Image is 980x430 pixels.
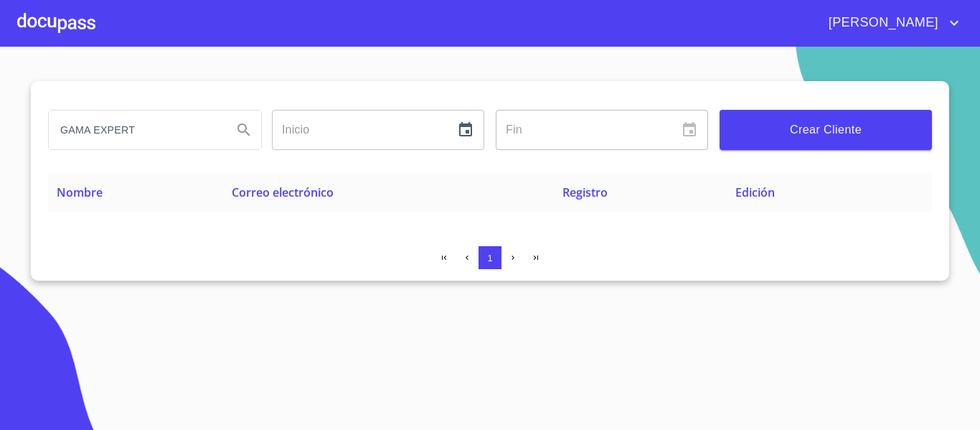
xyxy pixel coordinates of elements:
[49,111,221,149] input: search
[562,184,608,200] span: Registro
[720,110,932,150] button: Crear Cliente
[818,11,963,34] button: account of current user
[735,184,775,200] span: Edición
[487,253,492,263] span: 1
[818,11,946,34] span: [PERSON_NAME]
[227,113,261,147] button: Search
[479,246,501,269] button: 1
[57,184,103,200] span: Nombre
[232,184,334,200] span: Correo electrónico
[731,120,920,140] span: Crear Cliente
